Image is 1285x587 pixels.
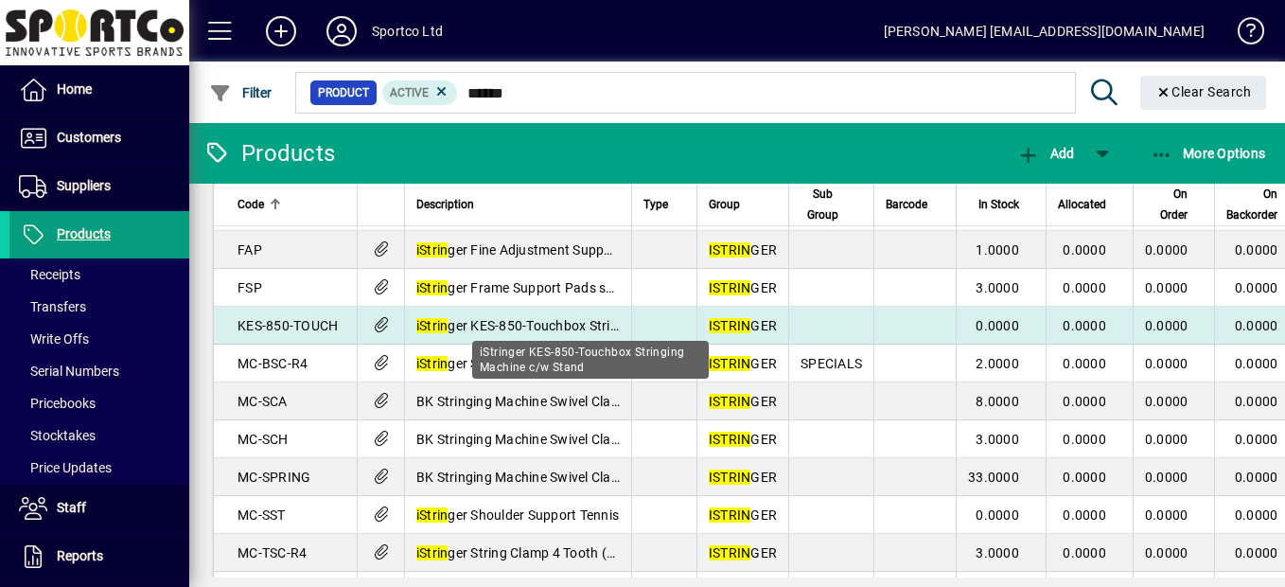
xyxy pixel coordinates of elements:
[1058,194,1123,215] div: Allocated
[416,242,449,258] em: iStrin
[1235,318,1278,333] span: 0.0000
[709,394,751,409] em: ISTRIN
[1155,84,1252,99] span: Clear Search
[968,470,1019,485] span: 33.0000
[238,242,262,258] span: FAP
[709,280,777,295] span: GER
[1235,280,1278,295] span: 0.0000
[19,299,86,314] span: Transfers
[238,280,262,295] span: FSP
[238,432,289,447] span: MC-SCH
[976,318,1019,333] span: 0.0000
[472,341,709,379] div: iStringer KES-850-Touchbox Stringing Machine c/w Stand
[19,460,112,475] span: Price Updates
[57,178,111,193] span: Suppliers
[1140,76,1267,110] button: Clear
[238,394,288,409] span: MC-SCA
[19,396,96,411] span: Pricebooks
[1235,242,1278,258] span: 0.0000
[978,194,1019,215] span: In Stock
[57,130,121,145] span: Customers
[416,280,644,295] span: ger Frame Support Pads set of 8
[238,470,310,485] span: MC-SPRING
[886,194,927,215] span: Barcode
[9,66,189,114] a: Home
[203,138,335,169] div: Products
[709,545,777,560] span: GER
[709,194,777,215] div: Group
[976,432,1019,447] span: 3.0000
[416,280,449,295] em: iStrin
[801,184,862,225] div: Sub Group
[709,356,777,371] span: GER
[238,318,338,333] span: KES-850-TOUCH
[9,452,189,484] a: Price Updates
[1145,356,1188,371] span: 0.0000
[1235,507,1278,523] span: 0.0000
[19,428,96,443] span: Stocktakes
[1063,394,1106,409] span: 0.0000
[416,507,449,523] em: iStrin
[709,432,751,447] em: ISTRIN
[1145,318,1188,333] span: 0.0000
[19,267,80,282] span: Receipts
[1235,356,1278,371] span: 0.0000
[416,470,753,485] span: BK Stringing Machine Swivel Clamp Lever Return Spring
[709,470,777,485] span: GER
[709,242,777,258] span: GER
[709,507,751,523] em: ISTRIN
[9,291,189,323] a: Transfers
[416,507,619,523] span: ger Shoulder Support Tennis
[9,419,189,452] a: Stocktakes
[1235,470,1278,485] span: 0.0000
[709,470,751,485] em: ISTRIN
[416,545,714,560] span: ger String Clamp 4 Tooth (Milled Aluminium)
[1145,242,1188,258] span: 0.0000
[1012,136,1079,170] button: Add
[1017,146,1074,161] span: Add
[976,242,1019,258] span: 1.0000
[9,355,189,387] a: Serial Numbers
[204,76,277,110] button: Filter
[1063,470,1106,485] span: 0.0000
[57,500,86,515] span: Staff
[1235,545,1278,560] span: 0.0000
[390,86,429,99] span: Active
[801,356,862,371] span: SPECIALS
[1063,507,1106,523] span: 0.0000
[9,115,189,162] a: Customers
[57,81,92,97] span: Home
[976,545,1019,560] span: 3.0000
[416,394,799,409] span: BK Stringing Machine Swivel Clamp adjusting screws & wedges
[416,545,449,560] em: iStrin
[709,507,777,523] span: GER
[251,14,311,48] button: Add
[19,331,89,347] span: Write Offs
[416,194,620,215] div: Description
[709,356,751,371] em: ISTRIN
[1063,432,1106,447] span: 0.0000
[416,318,766,333] span: ger KES-850-Touchbox Stringing Machine c/w Stand
[9,323,189,355] a: Write Offs
[1235,432,1278,447] span: 0.0000
[884,16,1205,46] div: [PERSON_NAME] [EMAIL_ADDRESS][DOMAIN_NAME]
[643,194,668,215] span: Type
[709,432,777,447] span: GER
[1226,184,1277,225] span: On Backorder
[709,242,751,258] em: ISTRIN
[1063,242,1106,258] span: 0.0000
[318,83,369,102] span: Product
[643,194,685,215] div: Type
[709,318,777,333] span: GER
[976,394,1019,409] span: 8.0000
[57,548,103,563] span: Reports
[1235,394,1278,409] span: 0.0000
[9,533,189,580] a: Reports
[1151,146,1266,161] span: More Options
[1063,356,1106,371] span: 0.0000
[1145,432,1188,447] span: 0.0000
[709,194,740,215] span: Group
[976,356,1019,371] span: 2.0000
[1145,184,1206,225] div: On Order
[416,356,620,371] span: ger String Clamp 4 Tooth ***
